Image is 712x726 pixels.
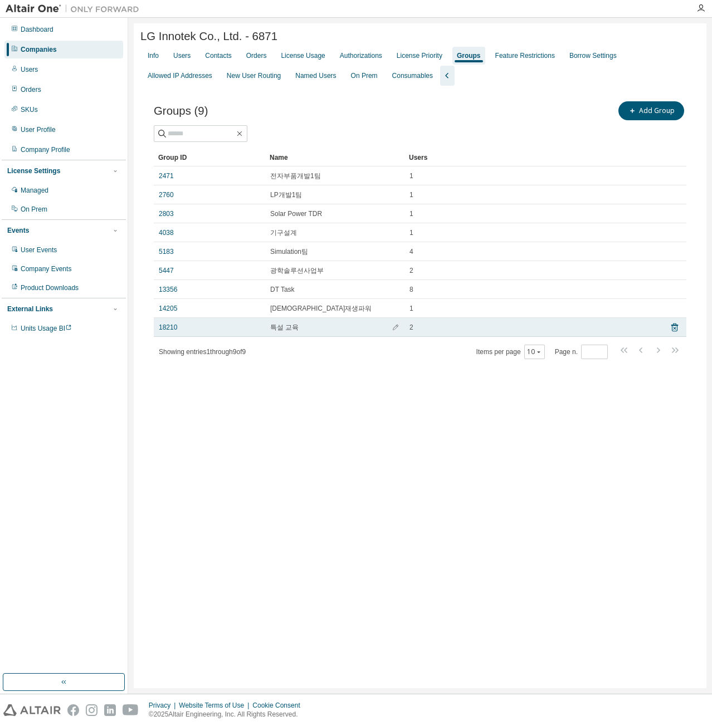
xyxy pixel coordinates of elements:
[86,704,97,716] img: instagram.svg
[123,704,139,716] img: youtube.svg
[154,105,208,117] span: Groups (9)
[527,347,542,356] button: 10
[140,30,277,43] span: LG Innotek Co., Ltd. - 6871
[21,264,71,273] div: Company Events
[159,209,174,218] a: 2803
[409,323,413,332] span: 2
[476,345,545,359] span: Items per page
[21,246,57,254] div: User Events
[270,304,372,313] span: [DEMOGRAPHIC_DATA]재생파워
[21,325,72,332] span: Units Usage BI
[409,209,413,218] span: 1
[21,205,47,214] div: On Prem
[340,51,382,60] div: Authorizations
[409,190,413,199] span: 1
[270,247,308,256] span: Simulation팀
[159,266,174,275] a: 5447
[7,226,29,235] div: Events
[295,71,336,80] div: Named Users
[457,51,481,60] div: Groups
[179,701,252,710] div: Website Terms of Use
[159,348,246,356] span: Showing entries 1 through 9 of 9
[270,171,321,180] span: 전자부품개발1팀
[270,209,322,218] span: Solar Power TDR
[409,149,655,166] div: Users
[270,285,295,294] span: DT Task
[281,51,325,60] div: License Usage
[495,51,555,60] div: Feature Restrictions
[159,190,174,199] a: 2760
[392,71,433,80] div: Consumables
[159,304,177,313] a: 14205
[159,285,177,294] a: 13356
[21,283,79,292] div: Product Downloads
[21,85,41,94] div: Orders
[409,304,413,313] span: 1
[104,704,116,716] img: linkedin.svg
[252,701,306,710] div: Cookie Consent
[21,25,53,34] div: Dashboard
[67,704,79,716] img: facebook.svg
[149,701,179,710] div: Privacy
[409,285,413,294] span: 8
[173,51,191,60] div: Users
[270,228,297,237] span: 기구설계
[7,166,60,175] div: License Settings
[7,305,53,313] div: External Links
[270,266,324,275] span: 광학솔루션사업부
[6,3,145,14] img: Altair One
[227,71,281,80] div: New User Routing
[148,51,159,60] div: Info
[21,45,57,54] div: Companies
[618,101,684,120] button: Add Group
[270,190,302,199] span: LP개발1팀
[149,710,307,719] p: © 2025 Altair Engineering, Inc. All Rights Reserved.
[3,704,61,716] img: altair_logo.svg
[409,228,413,237] span: 1
[270,323,299,332] span: 특설 교육
[205,51,231,60] div: Contacts
[21,145,70,154] div: Company Profile
[21,65,38,74] div: Users
[409,266,413,275] span: 2
[21,125,56,134] div: User Profile
[21,105,38,114] div: SKUs
[555,345,608,359] span: Page n.
[397,51,442,60] div: License Priority
[569,51,617,60] div: Borrow Settings
[270,149,400,166] div: Name
[159,247,174,256] a: 5183
[409,171,413,180] span: 1
[351,71,378,80] div: On Prem
[159,171,174,180] a: 2471
[148,71,212,80] div: Allowed IP Addresses
[21,186,48,195] div: Managed
[159,323,177,332] a: 18210
[159,228,174,237] a: 4038
[409,247,413,256] span: 4
[158,149,261,166] div: Group ID
[246,51,267,60] div: Orders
